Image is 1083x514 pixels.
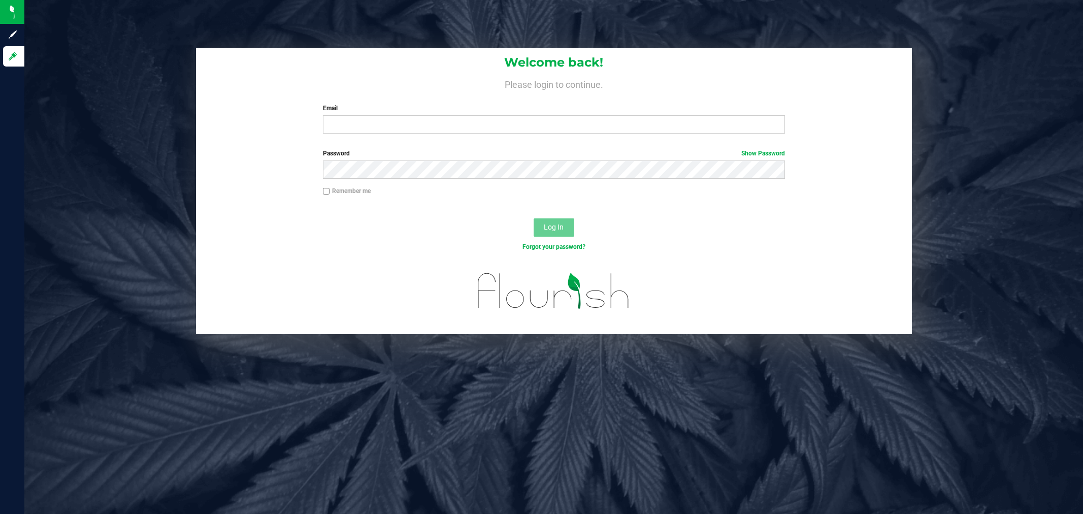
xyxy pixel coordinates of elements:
a: Show Password [741,150,785,157]
label: Email [323,104,785,113]
label: Remember me [323,186,371,196]
h1: Welcome back! [196,56,912,69]
span: Password [323,150,350,157]
inline-svg: Log in [8,51,18,61]
input: Remember me [323,188,330,195]
button: Log In [534,218,574,237]
h4: Please login to continue. [196,77,912,89]
a: Forgot your password? [522,243,585,250]
inline-svg: Sign up [8,29,18,40]
span: Log In [544,223,564,231]
img: flourish_logo.svg [464,262,643,319]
